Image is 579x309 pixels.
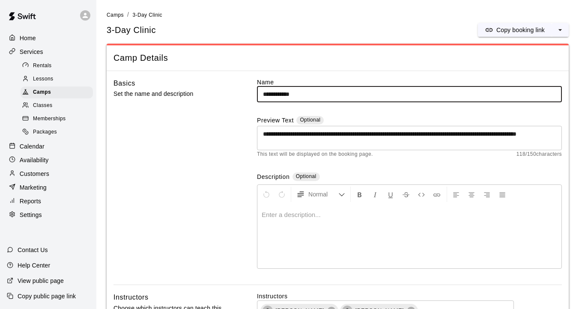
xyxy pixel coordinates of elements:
span: Rentals [33,62,52,70]
a: Services [7,45,90,58]
a: Availability [7,154,90,166]
span: Classes [33,101,52,110]
p: Copy public page link [18,292,76,300]
label: Description [257,172,289,182]
p: Home [20,34,36,42]
button: Format Underline [383,187,398,202]
nav: breadcrumb [107,10,569,20]
a: Customers [7,167,90,180]
a: Calendar [7,140,90,153]
a: Settings [7,208,90,221]
a: Reports [7,195,90,208]
a: Classes [21,99,96,113]
span: Memberships [33,115,66,123]
div: Rentals [21,60,93,72]
div: Packages [21,126,93,138]
span: Packages [33,128,57,137]
a: Marketing [7,181,90,194]
span: Lessons [33,75,54,83]
p: Copy booking link [496,26,545,34]
button: Format Bold [352,187,367,202]
a: Packages [21,126,96,139]
p: Set the name and description [113,89,230,99]
div: Camps [21,86,93,98]
label: Preview Text [257,116,294,126]
div: Memberships [21,113,93,125]
button: Left Align [449,187,463,202]
p: View public page [18,276,64,285]
p: Help Center [18,261,50,270]
a: Memberships [21,113,96,126]
p: Contact Us [18,246,48,254]
div: Lessons [21,73,93,85]
a: Rentals [21,59,96,72]
div: split button [478,23,569,37]
div: Classes [21,100,93,112]
span: Optional [296,173,316,179]
p: Settings [20,211,42,219]
p: Calendar [20,142,45,151]
button: Formatting Options [293,187,349,202]
p: Customers [20,169,49,178]
span: Camps [107,12,124,18]
p: Services [20,48,43,56]
span: Optional [300,117,320,123]
h6: Instructors [113,292,149,303]
a: Home [7,32,90,45]
p: Availability [20,156,49,164]
button: Center Align [464,187,479,202]
button: Undo [259,187,274,202]
p: Reports [20,197,41,205]
h5: 3-Day Clinic [107,24,156,36]
button: Redo [275,187,289,202]
button: Copy booking link [478,23,552,37]
button: Justify Align [495,187,510,202]
h6: Basics [113,78,135,89]
button: Insert Link [430,187,444,202]
span: This text will be displayed on the booking page. [257,150,373,159]
button: Format Italics [368,187,382,202]
span: Camps [33,88,51,97]
label: Name [257,78,562,86]
span: 3-Day Clinic [132,12,162,18]
span: Camp Details [113,52,562,64]
button: Insert Code [414,187,429,202]
span: 118 / 150 characters [516,150,562,159]
a: Camps [21,86,96,99]
span: Normal [308,190,338,199]
label: Instructors [257,292,562,300]
a: Camps [107,11,124,18]
a: Lessons [21,72,96,86]
li: / [127,10,129,19]
button: Right Align [480,187,494,202]
button: Format Strikethrough [399,187,413,202]
button: select merge strategy [552,23,569,37]
p: Marketing [20,183,47,192]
